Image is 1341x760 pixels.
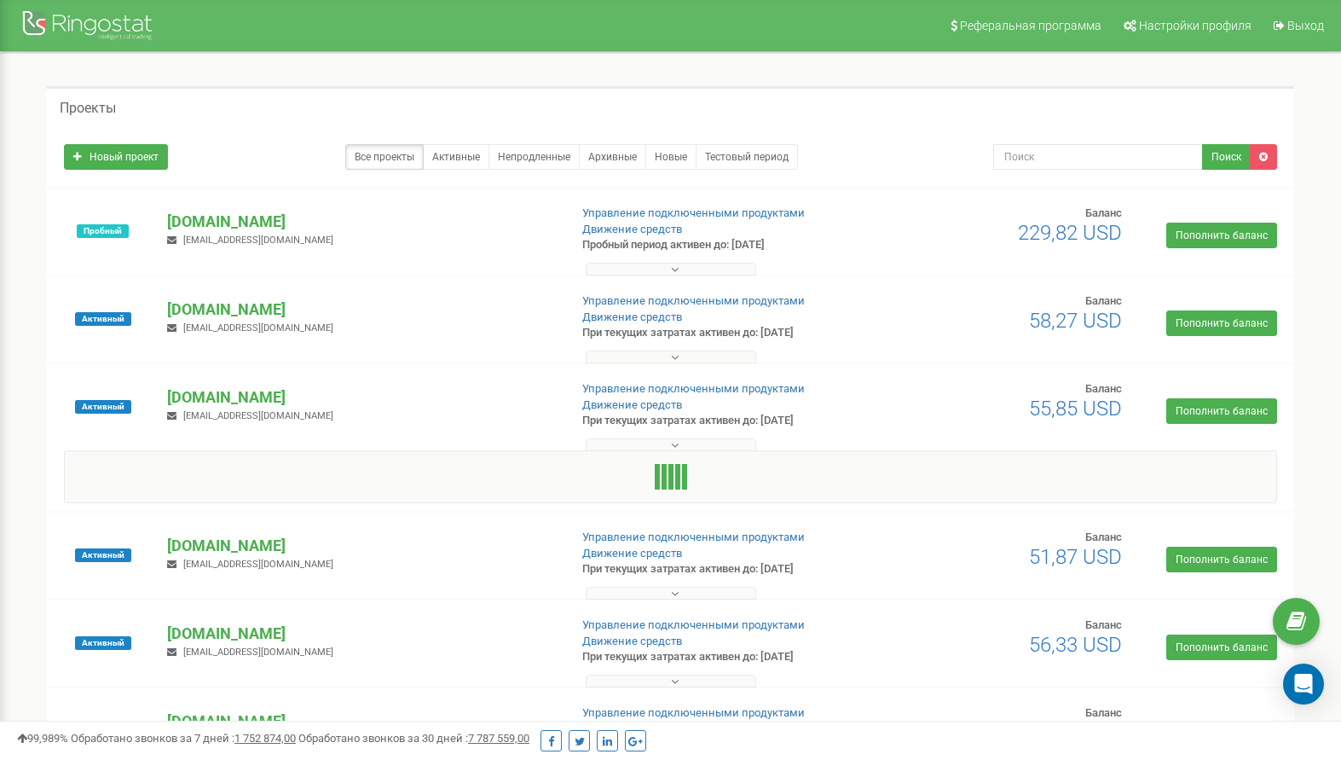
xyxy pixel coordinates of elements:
a: Новые [645,144,697,170]
a: Пополнить баланс [1166,223,1277,248]
input: Поиск [993,144,1203,170]
span: Баланс [1085,382,1122,395]
span: 55,85 USD [1029,397,1122,421]
span: Баланс [1085,206,1122,219]
span: 56,33 USD [1029,633,1122,657]
a: Тестовый период [696,144,798,170]
a: Движение средств [582,310,682,323]
a: Управление подключенными продуктами [582,618,805,631]
span: [EMAIL_ADDRESS][DOMAIN_NAME] [183,235,333,246]
span: Активный [75,312,131,326]
span: Баланс [1085,706,1122,719]
div: Open Intercom Messenger [1283,664,1324,705]
a: Управление подключенными продуктами [582,706,805,719]
p: При текущих затратах активен до: [DATE] [582,561,866,577]
u: 1 752 874,00 [234,732,296,745]
a: Управление подключенными продуктами [582,206,805,219]
a: Активные [423,144,489,170]
a: Движение средств [582,398,682,411]
p: [DOMAIN_NAME] [167,535,554,557]
span: Реферальная программа [960,19,1101,32]
span: 99,989% [17,732,68,745]
p: При текущих затратах активен до: [DATE] [582,325,866,341]
p: [DOMAIN_NAME] [167,299,554,321]
a: Новый проект [64,144,168,170]
a: Управление подключенными продуктами [582,382,805,395]
span: [EMAIL_ADDRESS][DOMAIN_NAME] [183,647,333,658]
p: [DOMAIN_NAME] [167,211,554,233]
span: Пробный [77,224,129,238]
p: При текущих затратах активен до: [DATE] [582,413,866,429]
span: [EMAIL_ADDRESS][DOMAIN_NAME] [183,410,333,421]
p: Пробный период активен до: [DATE] [582,237,866,253]
span: [EMAIL_ADDRESS][DOMAIN_NAME] [183,559,333,570]
a: Движение средств [582,223,682,235]
a: Пополнить баланс [1166,310,1277,336]
span: Активный [75,636,131,650]
span: 51,87 USD [1029,545,1122,569]
a: Пополнить баланс [1166,547,1277,572]
h5: Проекты [60,101,116,116]
p: При текущих затратах активен до: [DATE] [582,649,866,665]
span: Баланс [1085,531,1122,543]
span: Активный [75,548,131,562]
a: Архивные [579,144,646,170]
a: Управление подключенными продуктами [582,294,805,307]
p: [DOMAIN_NAME] [167,711,554,733]
p: [DOMAIN_NAME] [167,386,554,409]
span: [EMAIL_ADDRESS][DOMAIN_NAME] [183,322,333,334]
span: Выход [1287,19,1324,32]
span: Обработано звонков за 30 дней : [298,732,529,745]
a: Пополнить баланс [1166,398,1277,424]
span: Баланс [1085,294,1122,307]
a: Движение средств [582,635,682,647]
span: Обработано звонков за 7 дней : [71,732,296,745]
p: [DOMAIN_NAME] [167,623,554,645]
span: 58,27 USD [1029,309,1122,333]
span: Баланс [1085,618,1122,631]
u: 7 787 559,00 [468,732,529,745]
a: Пополнить баланс [1166,635,1277,660]
span: 229,82 USD [1018,221,1122,245]
a: Все проекты [345,144,424,170]
span: Активный [75,400,131,414]
a: Непродленные [488,144,580,170]
a: Движение средств [582,547,682,560]
button: Поиск [1202,144,1251,170]
a: Управление подключенными продуктами [582,531,805,543]
span: Настройки профиля [1139,19,1251,32]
